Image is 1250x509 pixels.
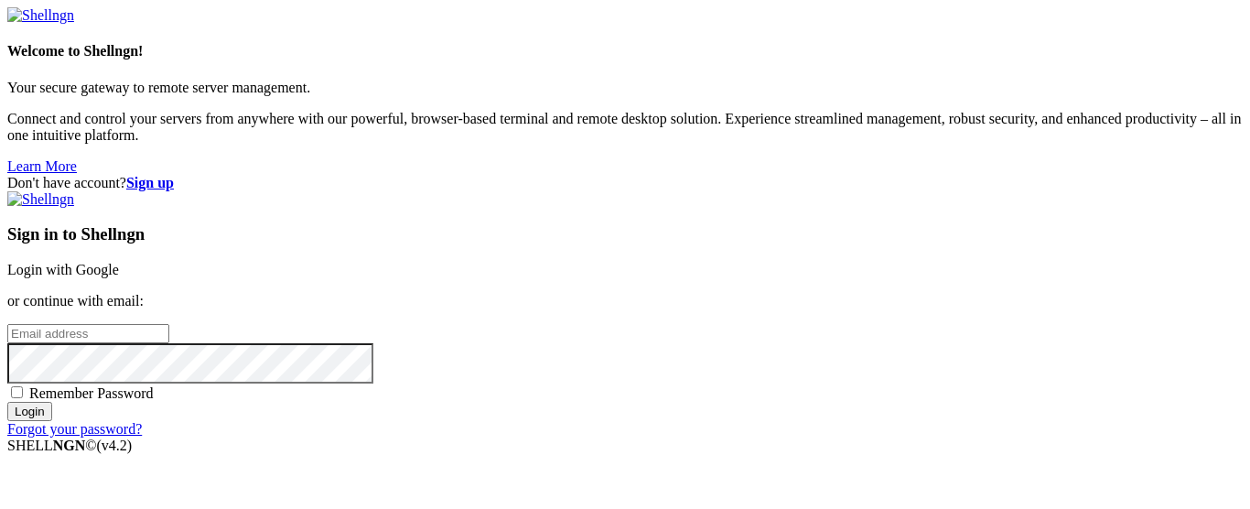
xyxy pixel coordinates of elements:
p: Your secure gateway to remote server management. [7,80,1243,96]
a: Learn More [7,158,77,174]
span: SHELL © [7,438,132,453]
img: Shellngn [7,7,74,24]
div: Don't have account? [7,175,1243,191]
input: Login [7,402,52,421]
h4: Welcome to Shellngn! [7,43,1243,60]
b: NGN [53,438,86,453]
span: Remember Password [29,385,154,401]
h3: Sign in to Shellngn [7,224,1243,244]
span: 4.2.0 [97,438,133,453]
p: or continue with email: [7,293,1243,309]
input: Email address [7,324,169,343]
a: Login with Google [7,262,119,277]
a: Sign up [126,175,174,190]
img: Shellngn [7,191,74,208]
a: Forgot your password? [7,421,142,437]
input: Remember Password [11,386,23,398]
p: Connect and control your servers from anywhere with our powerful, browser-based terminal and remo... [7,111,1243,144]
